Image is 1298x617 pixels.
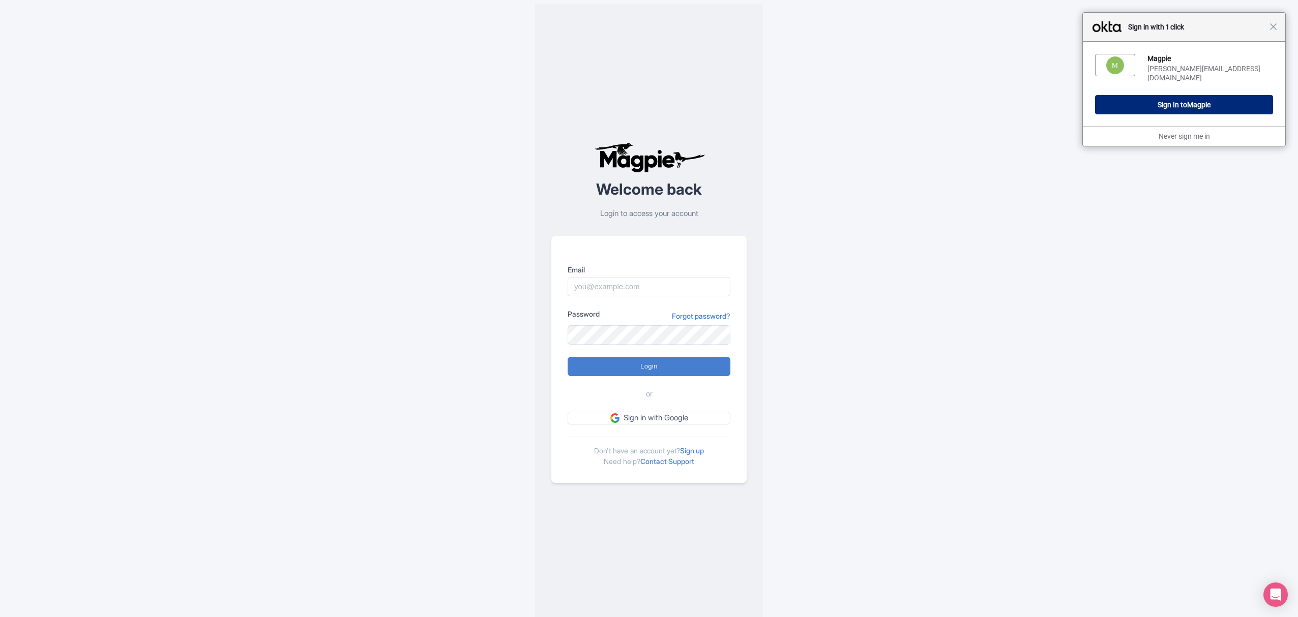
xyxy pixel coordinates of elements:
[1147,54,1273,63] div: Magpie
[592,142,706,173] img: logo-ab69f6fb50320c5b225c76a69d11143b.png
[551,181,747,198] h2: Welcome back
[1123,21,1270,33] span: Sign in with 1 click
[1147,64,1273,82] div: [PERSON_NAME][EMAIL_ADDRESS][DOMAIN_NAME]
[1106,56,1124,74] img: fs0p0l10ce8En5RB30x7
[1270,23,1277,30] span: Close
[568,277,730,296] input: you@example.com
[672,311,730,321] a: Forgot password?
[568,357,730,376] input: Login
[568,412,730,424] a: Sign in with Google
[1159,132,1210,140] a: Never sign me in
[640,457,694,466] a: Contact Support
[1187,101,1211,109] span: Magpie
[646,388,653,400] span: or
[680,446,704,455] a: Sign up
[568,264,730,275] label: Email
[1263,582,1288,607] div: Open Intercom Messenger
[1095,95,1273,114] button: Sign In toMagpie
[610,413,619,422] img: google.svg
[568,308,600,319] label: Password
[551,208,747,220] p: Login to access your account
[568,437,730,467] div: Don't have an account yet? Need help?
